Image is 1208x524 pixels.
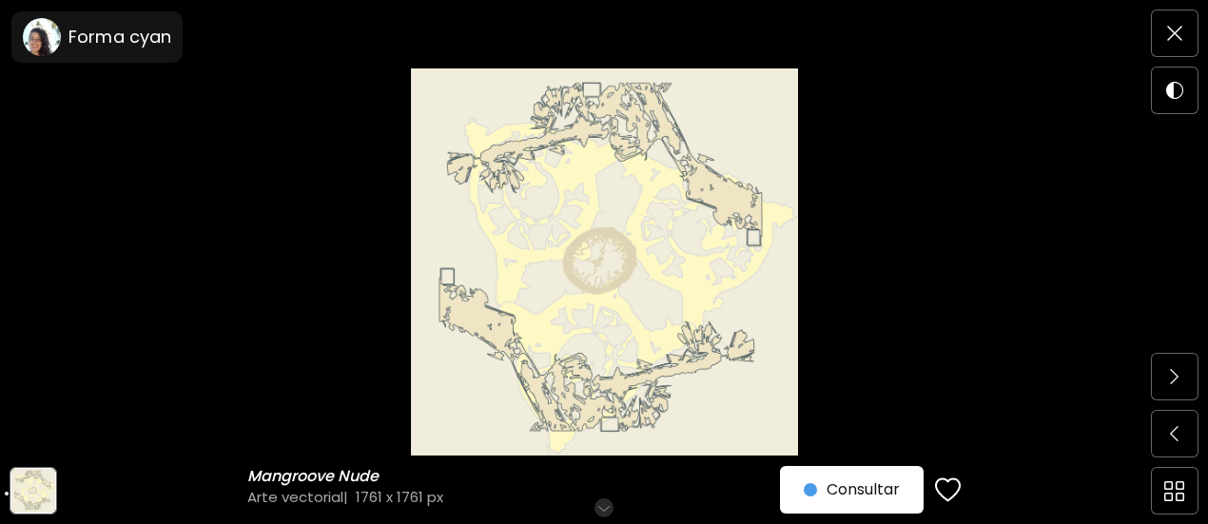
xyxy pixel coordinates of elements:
h6: Forma cyan [68,26,171,49]
button: Consultar [780,466,924,514]
img: favorites [935,475,962,504]
button: favorites [924,464,973,515]
h6: Mangroove Nude [247,467,383,486]
h4: Arte vectorial | 1761 x 1761 px [247,487,780,507]
span: Consultar [804,478,900,501]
